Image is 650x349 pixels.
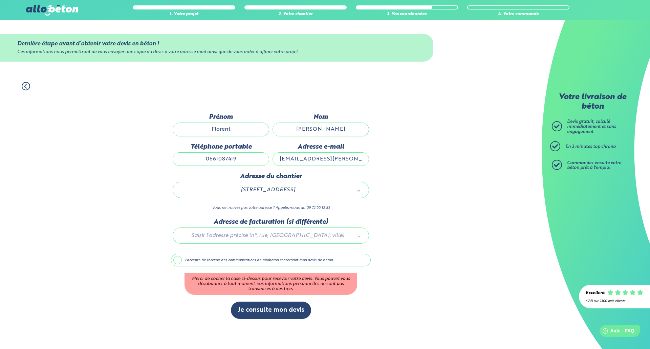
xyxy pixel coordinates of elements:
button: Je consulte mon devis [231,302,311,319]
img: allobéton [26,5,78,16]
label: Nom [273,113,369,121]
div: 1. Votre projet [133,12,235,17]
span: En 2 minutes top chrono [565,145,616,149]
span: [STREET_ADDRESS] [182,186,353,194]
p: Vous ne trouvez pas votre adresse ? Appelez-nous au 09 72 55 12 83 [173,205,369,211]
iframe: Help widget launcher [590,323,643,342]
div: Merci de cocher la case ci-dessus pour recevoir votre devis. Vous pouvez vous désabonner à tout m... [185,273,357,295]
div: Ces informations nous permettront de vous envoyer une copie du devis à votre adresse mail ainsi q... [17,50,416,55]
div: Dernière étape avant d’obtenir votre devis en béton ! [17,41,416,47]
a: [STREET_ADDRESS] [180,186,362,194]
label: Prénom [173,113,269,121]
input: Quel est votre nom de famille ? [273,123,369,136]
p: Votre livraison de béton [554,93,631,111]
div: 3. Vos coordonnées [356,12,458,17]
div: 4. Votre commande [467,12,569,17]
input: ex : contact@allobeton.fr [273,152,369,166]
span: Devis gratuit, calculé immédiatement et sans engagement [567,119,616,134]
label: Adresse du chantier [173,173,369,180]
input: ex : 0642930817 [173,152,269,166]
span: Commandez ensuite votre béton prêt à l'emploi [567,161,621,170]
div: Excellent [586,291,605,296]
input: Quel est votre prénom ? [173,123,269,136]
label: Téléphone portable [173,143,269,151]
div: 4.7/5 sur 2300 avis clients [586,299,643,303]
label: Adresse e-mail [273,143,369,151]
div: 2. Votre chantier [244,12,347,17]
label: J'accepte de recevoir des communications de allobéton concernant mon devis de béton. [171,254,371,267]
